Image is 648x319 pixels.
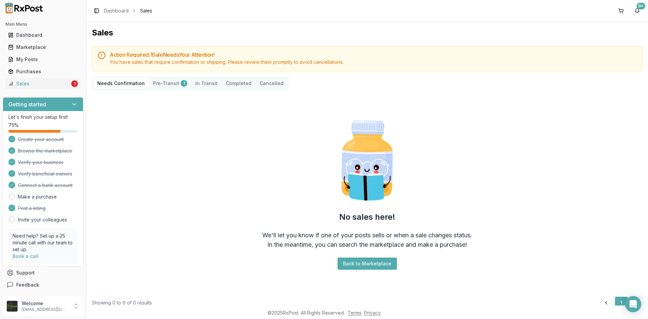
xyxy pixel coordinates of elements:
[364,310,381,316] a: Privacy
[93,78,149,89] button: Needs Confirmation
[12,253,38,259] a: Book a call
[222,78,255,89] button: Completed
[5,41,81,53] a: Marketplace
[3,30,83,41] button: Dashboard
[637,3,645,9] div: 9+
[267,240,467,249] div: In the meantime, you can search the marketplace and make a purchase!
[8,80,70,87] div: Sales
[3,267,83,279] button: Support
[8,44,78,51] div: Marketplace
[3,42,83,53] button: Marketplace
[104,7,129,14] a: Dashboard
[140,7,152,14] span: Sales
[3,279,83,291] button: Feedback
[18,182,73,189] span: Connect a bank account
[7,301,18,312] img: User avatar
[181,80,187,87] div: 1
[262,231,472,240] div: We'll let you know if one of your posts sells or when a sale changes status.
[16,282,39,288] span: Feedback
[191,78,222,89] button: In Transit
[324,117,410,204] img: Smart Pill Bottle
[625,296,641,312] div: Open Intercom Messenger
[5,29,81,41] a: Dashboard
[5,22,81,27] h2: Main Menu
[149,78,191,89] button: Pre-Transit
[3,54,83,65] button: My Posts
[22,307,69,312] p: [EMAIL_ADDRESS][DOMAIN_NAME]
[92,299,152,306] div: Showing 0 to 0 of 0 results
[18,216,67,223] a: Invite your colleagues
[339,212,395,222] h2: No sales here!
[92,27,643,38] h1: Sales
[104,7,152,14] nav: breadcrumb
[110,52,637,57] h5: Action Required: 1 Sale Need s Your Attention!
[337,258,397,270] button: Back to Marketplace
[18,159,63,166] span: Verify your business
[5,65,81,78] a: Purchases
[8,32,78,38] div: Dashboard
[8,56,78,63] div: My Posts
[110,59,637,65] div: You have sales that require confirmation or shipping. Please review them promptly to avoid cancel...
[3,78,83,89] button: Sales1
[348,310,361,316] a: Terms
[8,100,46,108] h3: Getting started
[18,205,46,212] span: Post a listing
[8,114,78,121] p: Let's finish your setup first!
[632,5,643,16] button: 9+
[18,148,72,154] span: Browse the marketplace
[255,78,288,89] button: Cancelled
[18,136,64,143] span: Create your account
[615,297,628,309] button: 1
[3,66,83,77] button: Purchases
[8,68,78,75] div: Purchases
[5,53,81,65] a: My Posts
[71,80,78,87] div: 1
[5,78,81,90] a: Sales1
[8,122,19,129] span: 75 %
[22,300,69,307] p: Welcome
[12,233,74,253] p: Need help? Set up a 25 minute call with our team to set up.
[18,170,72,177] span: Verify beneficial owners
[18,193,57,200] a: Make a purchase
[3,3,46,14] img: RxPost Logo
